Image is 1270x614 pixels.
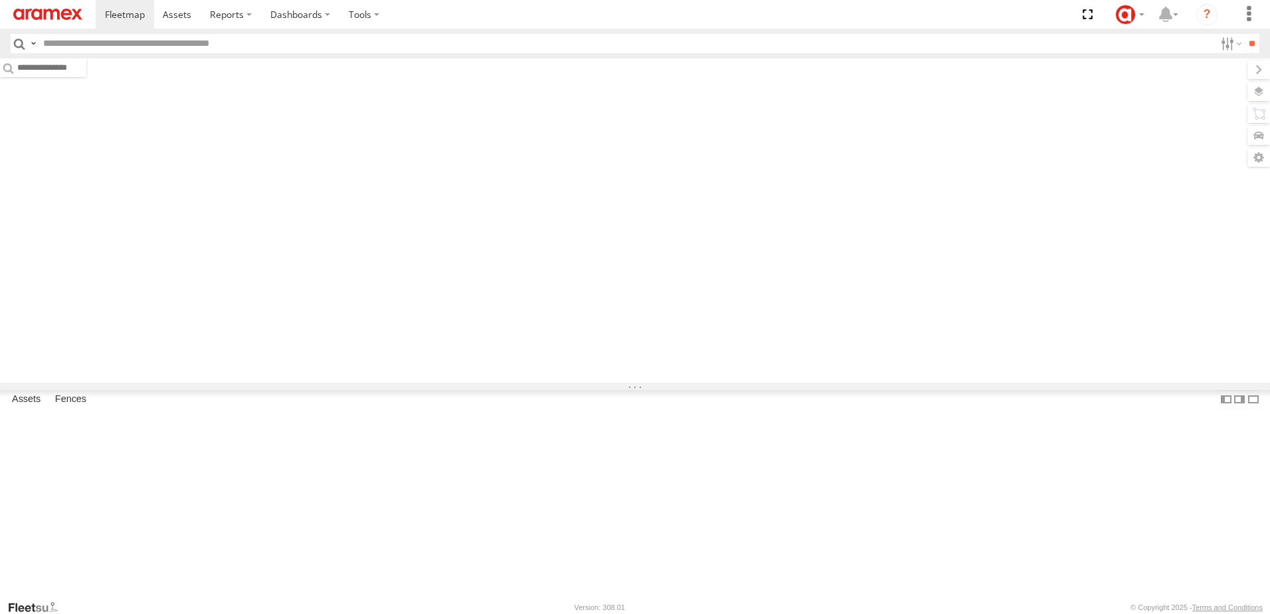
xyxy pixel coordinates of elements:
[1192,603,1263,611] a: Terms and Conditions
[7,601,68,614] a: Visit our Website
[5,390,47,409] label: Assets
[1247,390,1260,409] label: Hide Summary Table
[1131,603,1263,611] div: © Copyright 2025 -
[48,390,93,409] label: Fences
[1220,390,1233,409] label: Dock Summary Table to the Left
[28,34,39,53] label: Search Query
[1111,5,1149,25] div: Tarek Benrhima
[575,603,625,611] div: Version: 308.01
[1233,390,1246,409] label: Dock Summary Table to the Right
[1196,4,1218,25] i: ?
[13,9,82,20] img: aramex-logo.svg
[1247,148,1270,167] label: Map Settings
[1216,34,1244,53] label: Search Filter Options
